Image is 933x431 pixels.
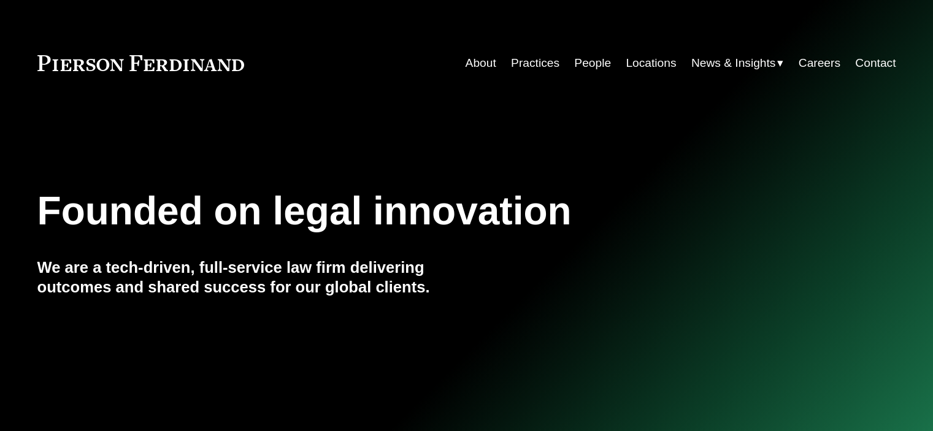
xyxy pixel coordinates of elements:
a: People [574,51,611,75]
h1: Founded on legal innovation [37,189,753,234]
h4: We are a tech-driven, full-service law firm delivering outcomes and shared success for our global... [37,257,467,297]
a: Locations [626,51,676,75]
a: Careers [799,51,840,75]
a: Contact [855,51,896,75]
a: About [466,51,496,75]
a: folder dropdown [691,51,784,75]
span: News & Insights [691,53,776,74]
a: Practices [511,51,559,75]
